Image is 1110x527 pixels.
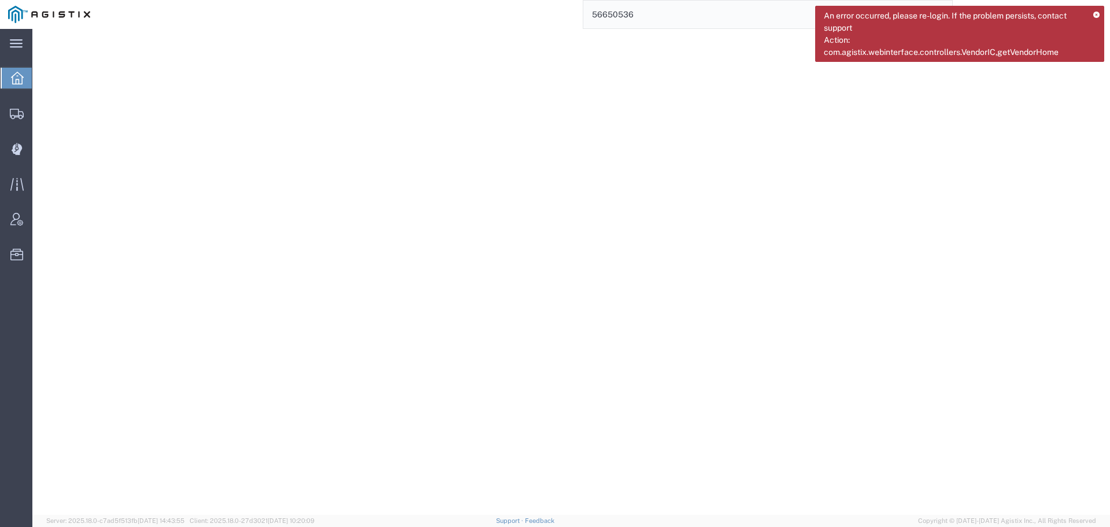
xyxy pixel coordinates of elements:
a: Feedback [525,517,554,524]
img: logo [8,6,90,23]
span: Client: 2025.18.0-27d3021 [190,517,314,524]
input: Search for shipment number, reference number [583,1,935,28]
span: [DATE] 10:20:09 [268,517,314,524]
a: Support [496,517,525,524]
span: An error occurred, please re-login. If the problem persists, contact support Action: com.agistix.... [824,10,1085,58]
span: Copyright © [DATE]-[DATE] Agistix Inc., All Rights Reserved [918,516,1096,526]
span: Server: 2025.18.0-c7ad5f513fb [46,517,184,524]
span: [DATE] 14:43:55 [138,517,184,524]
iframe: FS Legacy Container [32,29,1110,515]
